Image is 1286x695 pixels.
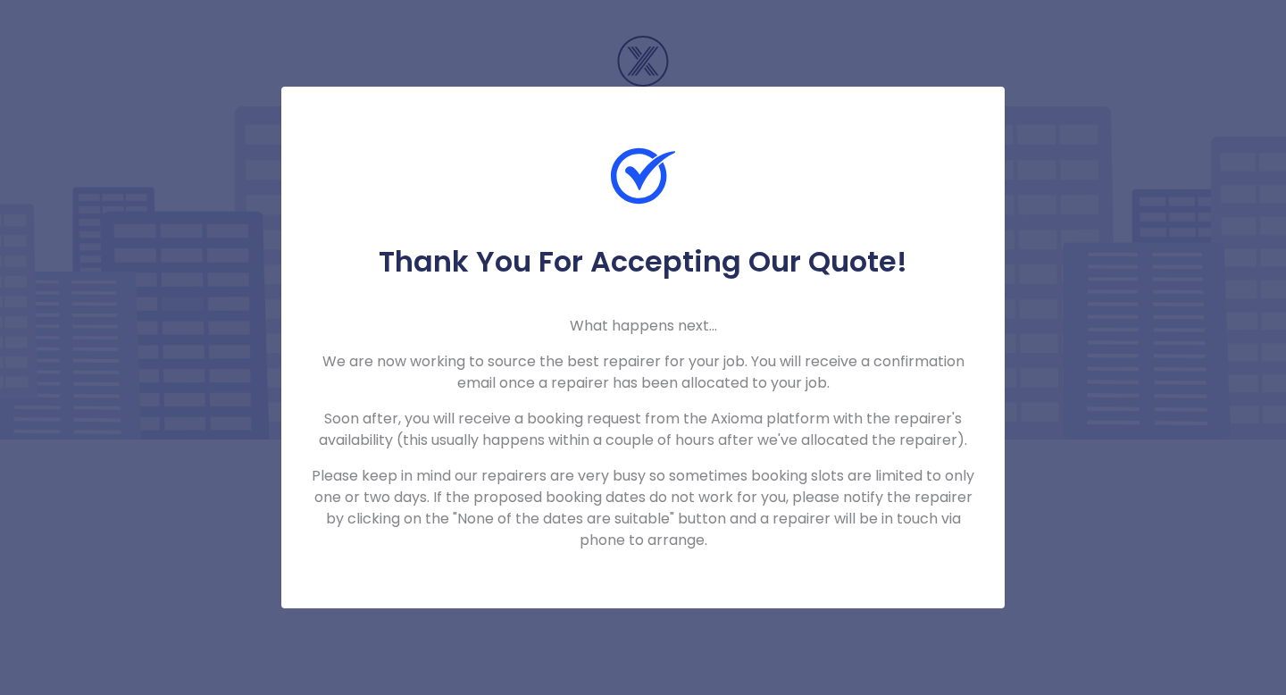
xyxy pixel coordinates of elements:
p: Please keep in mind our repairers are very busy so sometimes booking slots are limited to only on... [310,465,976,551]
img: Check [611,144,675,208]
h5: Thank You For Accepting Our Quote! [310,244,976,280]
p: Soon after, you will receive a booking request from the Axioma platform with the repairer's avail... [310,408,976,451]
p: What happens next... [310,315,976,337]
p: We are now working to source the best repairer for your job. You will receive a confirmation emai... [310,351,976,394]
